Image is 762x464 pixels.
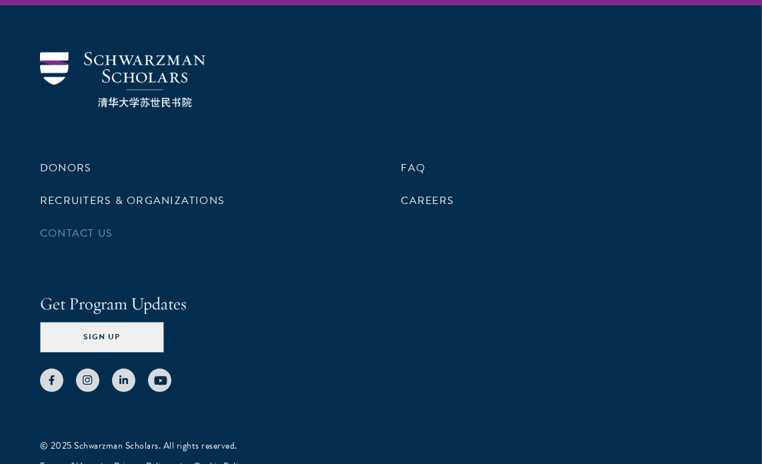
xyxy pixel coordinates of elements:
[40,225,113,241] a: Contact Us
[401,160,426,176] a: FAQ
[401,193,455,209] a: Careers
[40,160,91,176] a: Donors
[40,291,722,317] h4: Get Program Updates
[40,193,225,209] a: Recruiters & Organizations
[40,322,163,352] button: Sign Up
[40,52,205,107] img: Schwarzman Scholars
[40,439,722,453] div: © 2025 Schwarzman Scholars. All rights reserved.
